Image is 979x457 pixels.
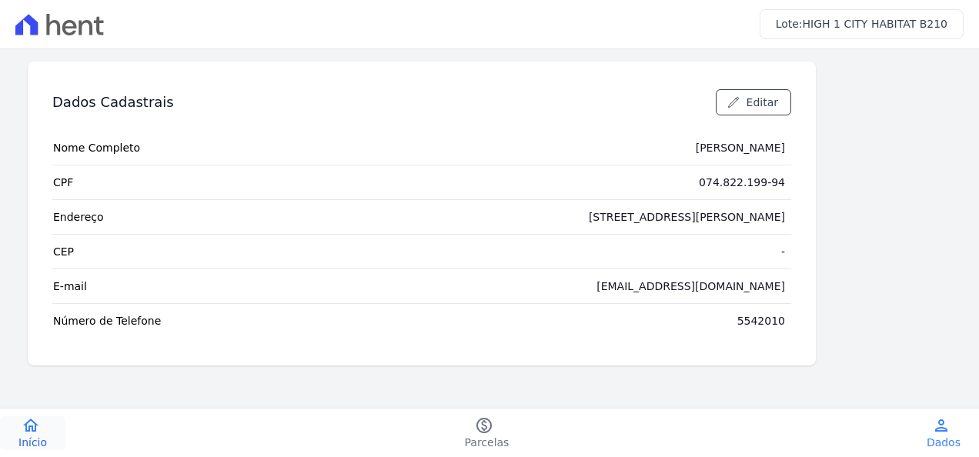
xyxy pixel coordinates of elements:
[53,244,74,259] span: CEP
[475,416,493,435] i: paid
[446,416,528,450] a: paidParcelas
[18,435,47,450] span: Início
[53,209,104,225] span: Endereço
[803,18,947,30] span: HIGH 1 CITY HABITAT B210
[52,93,174,112] h3: Dados Cadastrais
[589,209,785,225] div: [STREET_ADDRESS][PERSON_NAME]
[737,313,785,329] div: 5542010
[465,435,510,450] span: Parcelas
[927,435,961,450] span: Dados
[53,175,73,190] span: CPF
[53,279,87,294] span: E-mail
[781,244,785,259] div: -
[716,89,791,115] a: Editar
[932,416,951,435] i: person
[776,16,947,32] h3: Lote:
[53,140,140,155] span: Nome Completo
[596,279,785,294] div: [EMAIL_ADDRESS][DOMAIN_NAME]
[53,313,161,329] span: Número de Telefone
[908,416,979,450] a: personDados
[747,95,778,110] span: Editar
[699,175,785,190] div: 074.822.199-94
[22,416,40,435] i: home
[696,140,785,155] div: [PERSON_NAME]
